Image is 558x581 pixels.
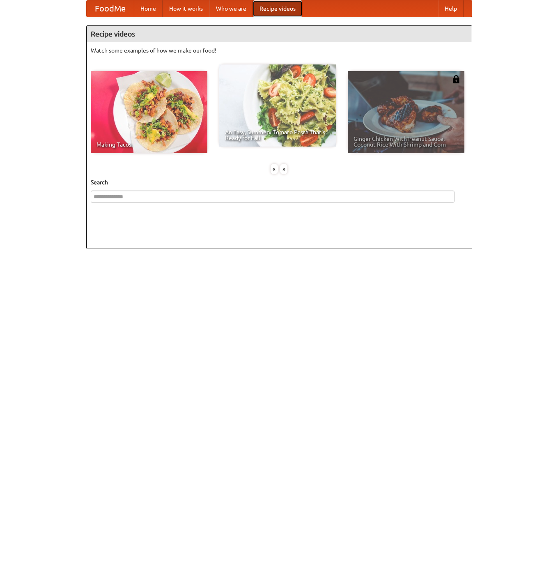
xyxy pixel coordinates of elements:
p: Watch some examples of how we make our food! [91,46,468,55]
a: Help [438,0,464,17]
a: Home [134,0,163,17]
a: Recipe videos [253,0,302,17]
h4: Recipe videos [87,26,472,42]
span: An Easy, Summery Tomato Pasta That's Ready for Fall [225,129,330,141]
h5: Search [91,178,468,186]
a: Who we are [209,0,253,17]
a: An Easy, Summery Tomato Pasta That's Ready for Fall [219,64,336,147]
a: How it works [163,0,209,17]
div: » [280,164,287,174]
a: FoodMe [87,0,134,17]
img: 483408.png [452,75,460,83]
a: Making Tacos [91,71,207,153]
div: « [271,164,278,174]
span: Making Tacos [96,142,202,147]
